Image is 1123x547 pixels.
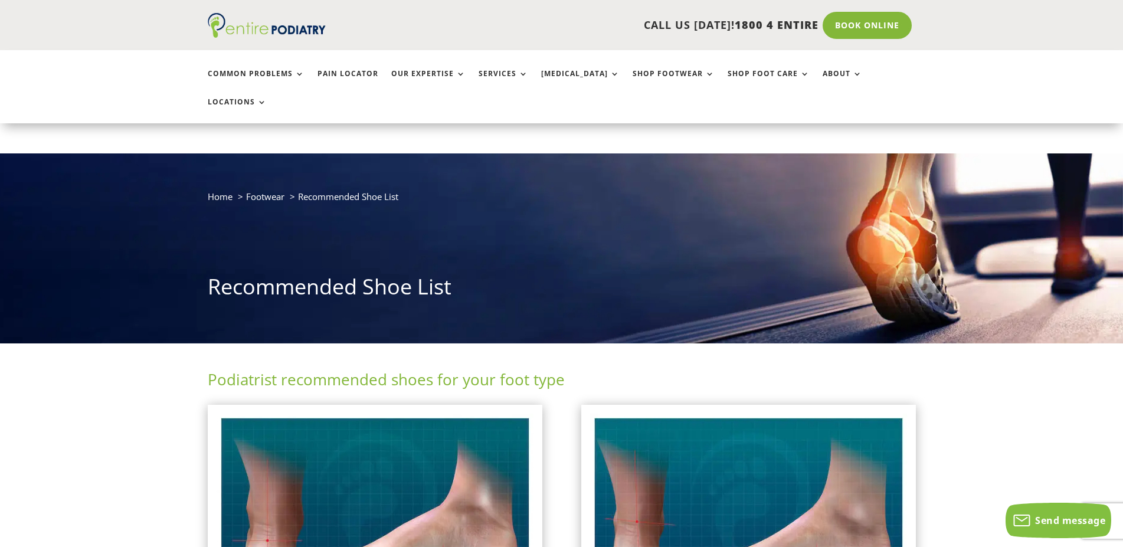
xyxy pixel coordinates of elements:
[479,70,528,95] a: Services
[633,70,715,95] a: Shop Footwear
[371,18,818,33] p: CALL US [DATE]!
[728,70,810,95] a: Shop Foot Care
[317,70,378,95] a: Pain Locator
[391,70,466,95] a: Our Expertise
[208,272,916,307] h1: Recommended Shoe List
[208,98,267,123] a: Locations
[298,191,398,202] span: Recommended Shoe List
[208,70,305,95] a: Common Problems
[208,28,326,40] a: Entire Podiatry
[208,189,916,213] nav: breadcrumb
[1006,503,1111,538] button: Send message
[208,191,233,202] a: Home
[541,70,620,95] a: [MEDICAL_DATA]
[823,12,912,39] a: Book Online
[735,18,818,32] span: 1800 4 ENTIRE
[823,70,862,95] a: About
[246,191,284,202] a: Footwear
[208,369,916,396] h2: Podiatrist recommended shoes for your foot type
[1035,514,1105,527] span: Send message
[208,13,326,38] img: logo (1)
[208,128,267,153] a: Locations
